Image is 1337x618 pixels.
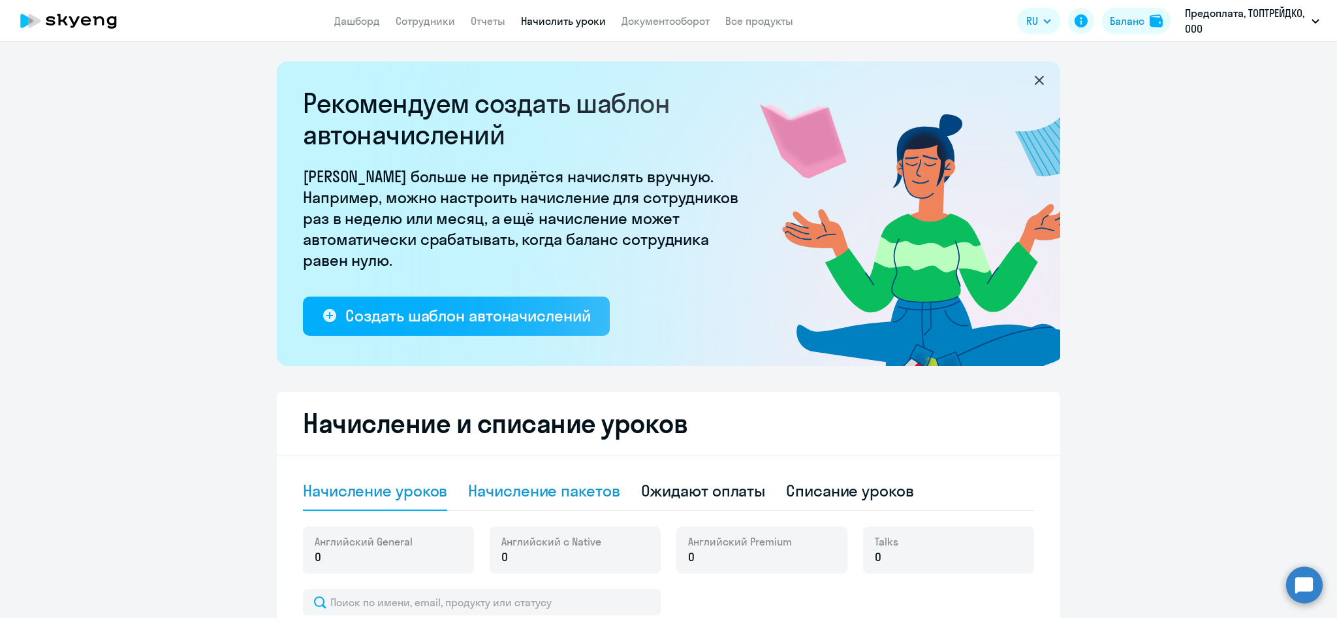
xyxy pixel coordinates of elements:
span: 0 [688,549,695,566]
a: Все продукты [725,14,793,27]
div: Ожидают оплаты [641,480,766,501]
p: Предоплата, ТОПТРЕЙДКО, ООО [1185,5,1306,37]
div: Списание уроков [786,480,914,501]
div: Баланс [1110,13,1144,29]
a: Сотрудники [396,14,455,27]
button: Балансbalance [1102,8,1171,34]
a: Начислить уроки [521,14,606,27]
span: Английский с Native [501,534,601,549]
span: Английский Premium [688,534,792,549]
span: RU [1026,13,1038,29]
h2: Рекомендуем создать шаблон автоначислений [303,88,747,150]
span: 0 [501,549,508,566]
span: 0 [875,549,881,566]
span: 0 [315,549,321,566]
button: Создать шаблон автоначислений [303,297,610,336]
a: Документооборот [621,14,710,27]
a: Отчеты [471,14,505,27]
h2: Начисление и списание уроков [303,408,1034,439]
img: balance [1150,14,1163,27]
span: Talks [875,534,898,549]
div: Начисление уроков [303,480,447,501]
div: Создать шаблон автоначислений [345,305,590,326]
p: [PERSON_NAME] больше не придётся начислять вручную. Например, можно настроить начисление для сотр... [303,166,747,270]
span: Английский General [315,534,413,549]
input: Поиск по имени, email, продукту или статусу [303,589,661,615]
a: Дашборд [334,14,380,27]
button: RU [1017,8,1060,34]
button: Предоплата, ТОПТРЕЙДКО, ООО [1178,5,1326,37]
div: Начисление пакетов [468,480,620,501]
